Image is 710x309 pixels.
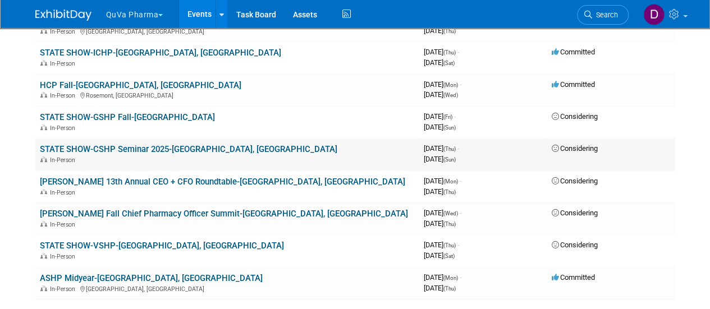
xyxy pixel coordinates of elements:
span: [DATE] [424,58,455,67]
span: - [457,144,459,153]
span: (Wed) [443,92,458,98]
span: In-Person [50,253,79,260]
span: - [460,177,461,185]
span: [DATE] [424,219,456,228]
span: Considering [552,177,598,185]
span: [DATE] [424,26,456,35]
span: Considering [552,241,598,249]
img: In-Person Event [40,221,47,227]
span: (Thu) [443,49,456,56]
img: In-Person Event [40,285,47,291]
a: HCP Fall-[GEOGRAPHIC_DATA], [GEOGRAPHIC_DATA] [40,80,241,90]
span: (Thu) [443,285,456,292]
span: Considering [552,112,598,121]
a: STATE SHOW-VSHP-[GEOGRAPHIC_DATA], [GEOGRAPHIC_DATA] [40,241,284,251]
img: ExhibitDay [35,10,91,21]
a: ASHP Midyear-[GEOGRAPHIC_DATA], [GEOGRAPHIC_DATA] [40,273,263,283]
span: In-Person [50,221,79,228]
span: [DATE] [424,80,461,89]
span: In-Person [50,189,79,196]
img: In-Person Event [40,28,47,34]
span: [DATE] [424,48,459,56]
span: - [460,209,461,217]
span: Considering [552,209,598,217]
span: - [460,80,461,89]
span: [DATE] [424,284,456,292]
a: STATE SHOW-CSHP Seminar 2025-[GEOGRAPHIC_DATA], [GEOGRAPHIC_DATA] [40,144,337,154]
span: Committed [552,48,595,56]
span: (Thu) [443,242,456,248]
img: In-Person Event [40,253,47,259]
span: [DATE] [424,209,461,217]
span: In-Person [50,60,79,67]
span: (Fri) [443,114,452,120]
span: In-Person [50,28,79,35]
img: In-Person Event [40,92,47,98]
span: [DATE] [424,144,459,153]
span: (Sun) [443,156,456,163]
span: (Wed) [443,210,458,216]
span: [DATE] [424,177,461,185]
a: Search [577,5,629,25]
span: In-Person [50,92,79,99]
span: (Sun) [443,124,456,131]
span: [DATE] [424,241,459,249]
span: (Mon) [443,82,458,88]
span: [DATE] [424,251,455,260]
span: [DATE] [424,90,458,99]
span: - [457,241,459,249]
img: In-Person Event [40,189,47,195]
a: STATE SHOW-GSHP Fall-[GEOGRAPHIC_DATA] [40,112,215,122]
span: Considering [552,144,598,153]
a: STATE SHOW-ICHP-[GEOGRAPHIC_DATA], [GEOGRAPHIC_DATA] [40,48,281,58]
span: (Thu) [443,221,456,227]
span: [DATE] [424,123,456,131]
span: (Mon) [443,178,458,185]
span: Search [592,11,618,19]
span: - [454,112,456,121]
img: In-Person Event [40,156,47,162]
img: In-Person Event [40,60,47,66]
span: In-Person [50,285,79,293]
div: [GEOGRAPHIC_DATA], [GEOGRAPHIC_DATA] [40,26,415,35]
span: In-Person [50,156,79,164]
span: (Sat) [443,253,455,259]
span: (Sat) [443,60,455,66]
span: Committed [552,273,595,282]
span: (Thu) [443,28,456,34]
span: [DATE] [424,112,456,121]
span: - [457,48,459,56]
a: [PERSON_NAME] 13th Annual CEO + CFO Roundtable-[GEOGRAPHIC_DATA], [GEOGRAPHIC_DATA] [40,177,405,187]
img: In-Person Event [40,124,47,130]
span: - [460,273,461,282]
a: [PERSON_NAME] Fall Chief Pharmacy Officer Summit-[GEOGRAPHIC_DATA], [GEOGRAPHIC_DATA] [40,209,408,219]
span: [DATE] [424,155,456,163]
span: (Thu) [443,189,456,195]
div: [GEOGRAPHIC_DATA], [GEOGRAPHIC_DATA] [40,284,415,293]
span: In-Person [50,124,79,132]
span: [DATE] [424,273,461,282]
span: (Mon) [443,275,458,281]
img: Danielle Mitchell [643,4,665,25]
span: (Thu) [443,146,456,152]
span: Committed [552,80,595,89]
span: [DATE] [424,187,456,196]
div: Rosemont, [GEOGRAPHIC_DATA] [40,90,415,99]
